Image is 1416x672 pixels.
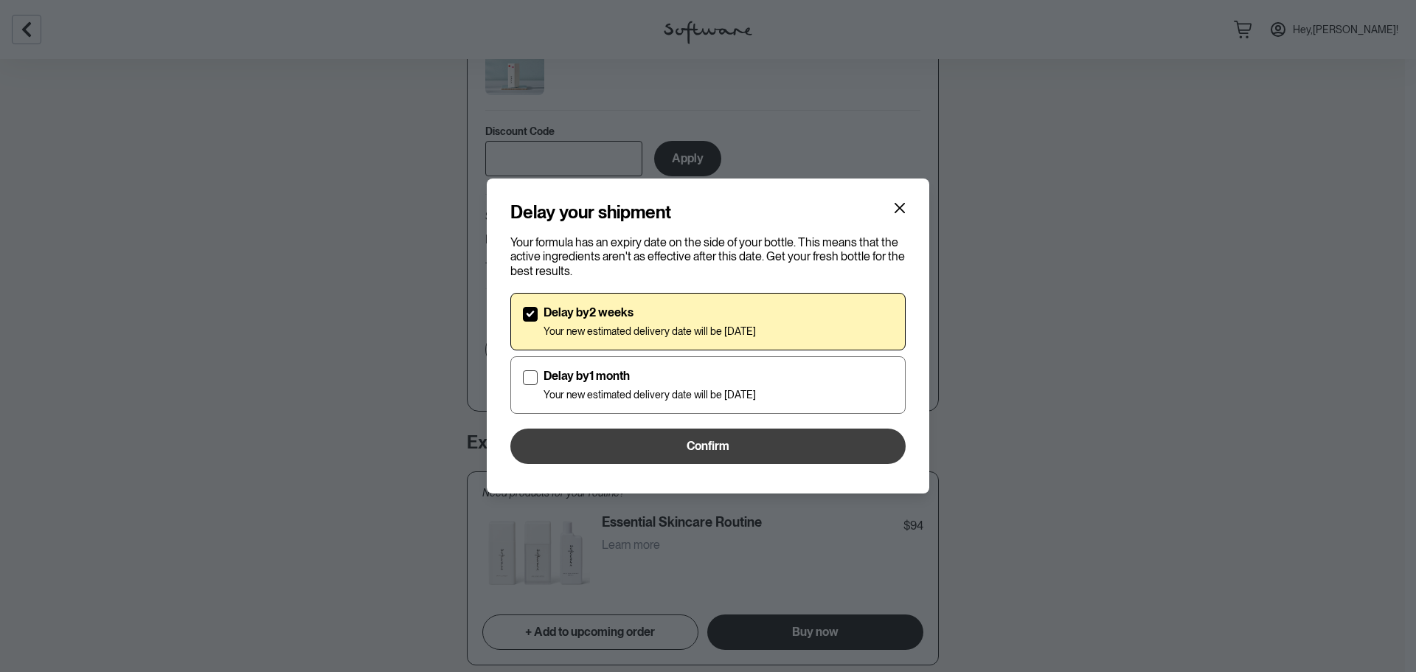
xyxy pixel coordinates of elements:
p: Delay by 1 month [544,369,756,383]
p: Delay by 2 weeks [544,305,756,319]
h4: Delay your shipment [510,202,671,224]
p: Your formula has an expiry date on the side of your bottle. This means that the active ingredient... [510,235,906,278]
span: Confirm [687,439,729,453]
p: Your new estimated delivery date will be [DATE] [544,389,756,401]
button: Close [888,196,912,220]
button: Confirm [510,429,906,464]
p: Your new estimated delivery date will be [DATE] [544,325,756,338]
